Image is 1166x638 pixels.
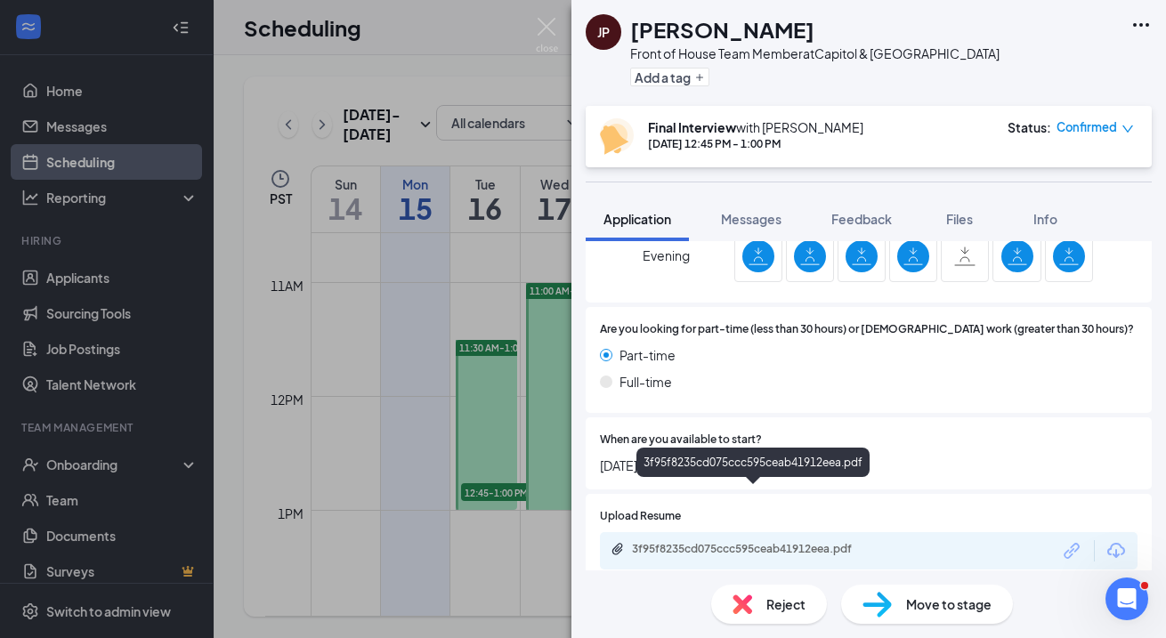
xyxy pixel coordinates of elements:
div: 3f95f8235cd075ccc595ceab41912eea.pdf [632,542,881,556]
svg: Download [1105,540,1127,561]
span: Upload Resume [600,508,681,525]
button: PlusAdd a tag [630,68,709,86]
svg: Link [1061,539,1084,562]
span: Files [946,211,973,227]
svg: Ellipses [1130,14,1152,36]
span: Info [1033,211,1057,227]
span: Messages [721,211,781,227]
span: Full-time [619,372,672,392]
span: down [1121,123,1134,135]
b: Final Interview [648,119,736,135]
span: Are you looking for part-time (less than 30 hours) or [DEMOGRAPHIC_DATA] work (greater than 30 ho... [600,321,1134,338]
div: [DATE] 12:45 PM - 1:00 PM [648,136,863,151]
span: Part-time [619,345,676,365]
svg: Plus [694,72,705,83]
span: Application [603,211,671,227]
div: with [PERSON_NAME] [648,118,863,136]
span: Confirmed [1057,118,1117,136]
span: [DATE] [600,456,1138,475]
svg: Paperclip [611,542,625,556]
span: Move to stage [906,594,992,614]
h1: [PERSON_NAME] [630,14,814,44]
a: Paperclip3f95f8235cd075ccc595ceab41912eea.pdf [611,542,899,559]
span: Evening [643,239,690,271]
iframe: Intercom live chat [1105,577,1148,620]
span: Feedback [831,211,892,227]
span: Reject [766,594,806,614]
div: 3f95f8235cd075ccc595ceab41912eea.pdf [636,448,870,477]
span: When are you available to start? [600,432,762,448]
div: Status : [1008,118,1051,136]
div: Front of House Team Member at Capitol & [GEOGRAPHIC_DATA] [630,44,1000,62]
div: JP [597,23,610,41]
